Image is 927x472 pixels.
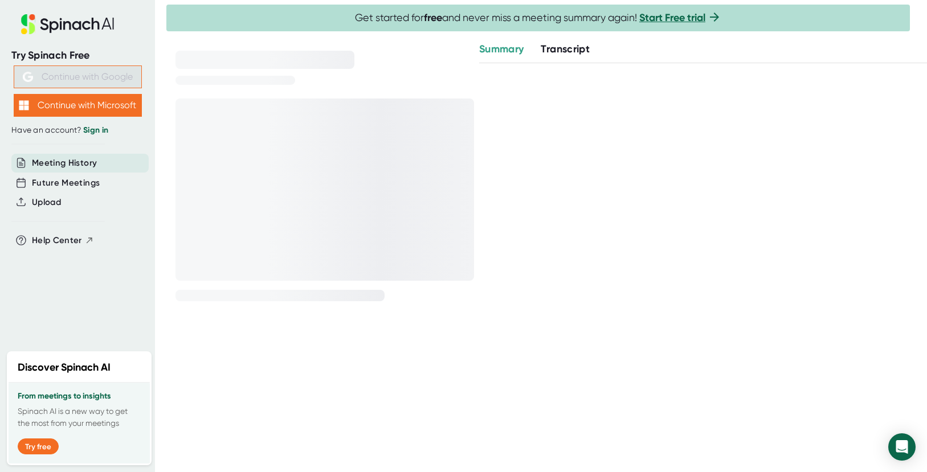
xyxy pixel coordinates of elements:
div: Have an account? [11,125,144,136]
button: Continue with Google [14,65,142,88]
button: Help Center [32,234,94,247]
a: Start Free trial [639,11,705,24]
b: free [424,11,442,24]
button: Transcript [541,42,590,57]
a: Sign in [83,125,108,135]
h2: Discover Spinach AI [18,360,111,375]
img: Aehbyd4JwY73AAAAAElFTkSuQmCC [23,72,33,82]
span: Summary [479,43,524,55]
button: Continue with Microsoft [14,94,142,117]
button: Future Meetings [32,177,100,190]
span: Transcript [541,43,590,55]
div: Try Spinach Free [11,49,144,62]
button: Upload [32,196,61,209]
div: Open Intercom Messenger [888,433,916,461]
button: Try free [18,438,59,454]
button: Meeting History [32,157,97,170]
span: Get started for and never miss a meeting summary again! [355,11,721,24]
span: Help Center [32,234,82,247]
button: Summary [479,42,524,57]
p: Spinach AI is a new way to get the most from your meetings [18,405,141,429]
h3: From meetings to insights [18,392,141,401]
